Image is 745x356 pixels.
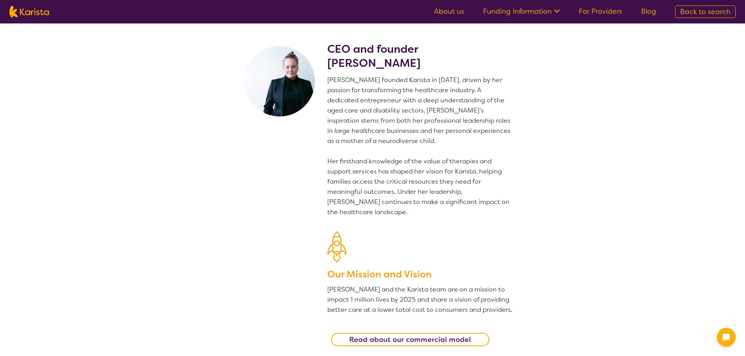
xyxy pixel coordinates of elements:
a: For Providers [579,7,622,16]
a: About us [434,7,464,16]
h3: Our Mission and Vision [327,267,513,281]
h2: CEO and founder [PERSON_NAME] [327,42,513,70]
p: [PERSON_NAME] founded Karista in [DATE], driven by her passion for transforming the healthcare in... [327,75,513,217]
b: Read about our commercial model [349,335,471,344]
span: Back to search [680,7,731,16]
img: Karista logo [9,6,49,18]
a: Blog [641,7,656,16]
a: Funding Information [483,7,560,16]
img: Our Mission [327,231,346,262]
p: [PERSON_NAME] and the Karista team are on a mission to impact 1 million lives by 2025 and share a... [327,284,513,315]
a: Back to search [675,5,736,18]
